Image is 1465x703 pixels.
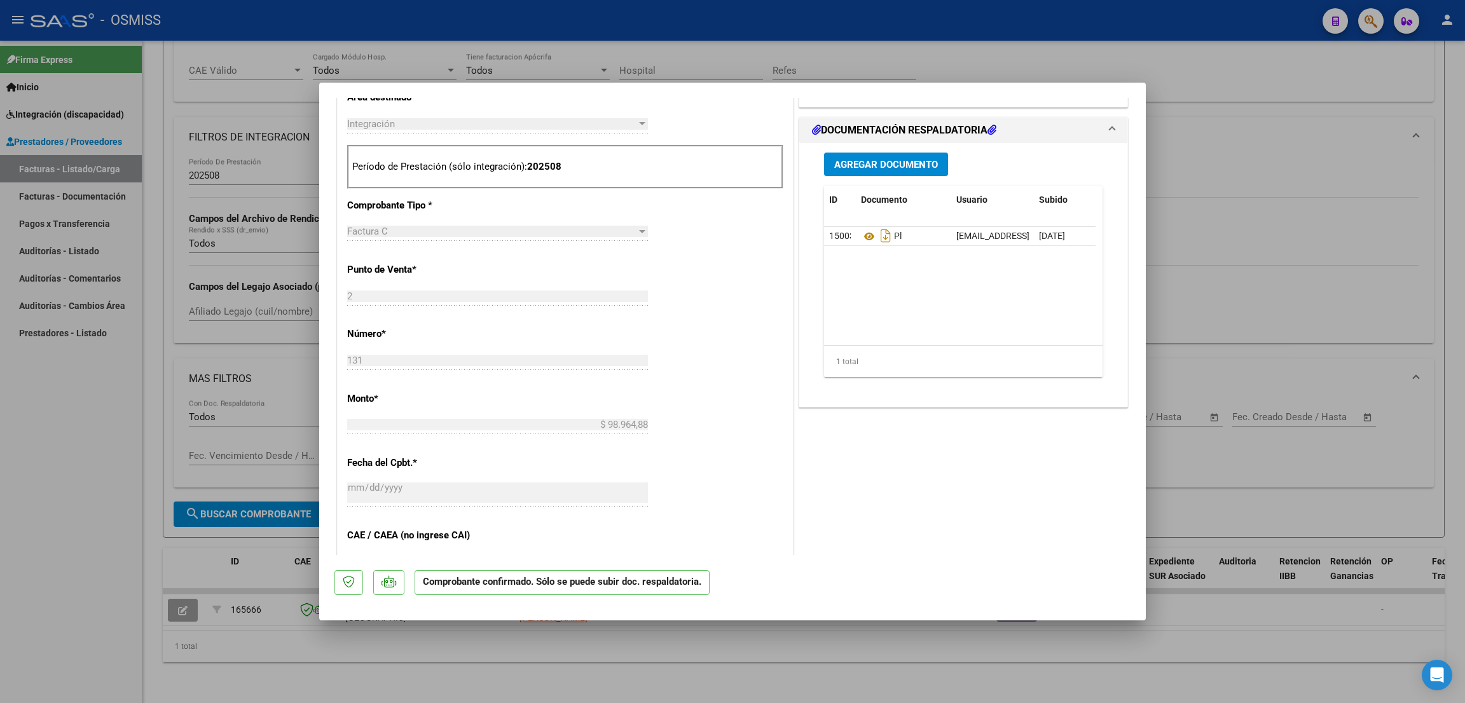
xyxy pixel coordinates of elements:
p: Monto [347,392,478,406]
span: Usuario [956,195,987,205]
div: 1 total [824,346,1103,378]
p: Número [347,327,478,341]
p: Punto de Venta [347,263,478,277]
span: Pl [861,231,902,242]
i: Descargar documento [877,226,894,246]
strong: 202508 [527,161,561,172]
span: 150030 [829,231,860,241]
span: Subido [1039,195,1068,205]
p: Período de Prestación (sólo integración): [352,160,778,174]
datatable-header-cell: ID [824,186,856,214]
h1: DOCUMENTACIÓN RESPALDATORIA [812,123,996,138]
p: CAE / CAEA (no ingrese CAI) [347,528,478,543]
div: Open Intercom Messenger [1422,660,1452,690]
datatable-header-cell: Documento [856,186,951,214]
p: Comprobante Tipo * [347,198,478,213]
span: Integración [347,118,395,130]
span: [DATE] [1039,231,1065,241]
datatable-header-cell: Subido [1034,186,1097,214]
datatable-header-cell: Usuario [951,186,1034,214]
mat-expansion-panel-header: DOCUMENTACIÓN RESPALDATORIA [799,118,1127,143]
p: Comprobante confirmado. Sólo se puede subir doc. respaldatoria. [415,570,710,595]
span: Documento [861,195,907,205]
span: Factura C [347,226,388,237]
span: Agregar Documento [834,159,938,170]
div: DOCUMENTACIÓN RESPALDATORIA [799,143,1127,407]
button: Agregar Documento [824,153,948,176]
span: ID [829,195,837,205]
p: Fecha del Cpbt. [347,456,478,470]
span: [EMAIL_ADDRESS][DOMAIN_NAME] - [PERSON_NAME] [956,231,1172,241]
